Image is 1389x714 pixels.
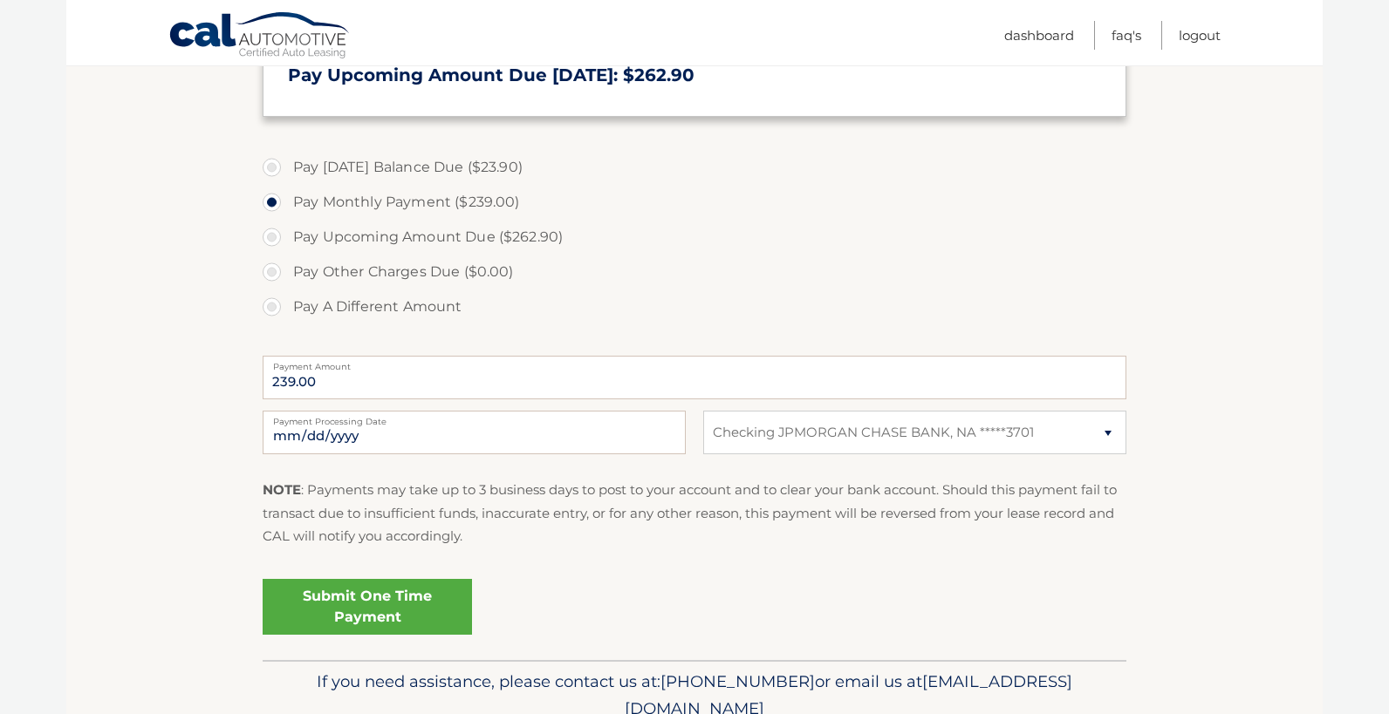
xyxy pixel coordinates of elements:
[263,411,686,425] label: Payment Processing Date
[263,289,1126,324] label: Pay A Different Amount
[660,671,815,691] span: [PHONE_NUMBER]
[263,481,301,498] strong: NOTE
[263,255,1126,289] label: Pay Other Charges Due ($0.00)
[263,356,1126,399] input: Payment Amount
[1179,21,1221,50] a: Logout
[1112,21,1141,50] a: FAQ's
[288,65,1101,86] h3: Pay Upcoming Amount Due [DATE]: $262.90
[263,411,686,454] input: Payment Date
[263,579,472,635] a: Submit One Time Payment
[263,185,1126,220] label: Pay Monthly Payment ($239.00)
[263,150,1126,185] label: Pay [DATE] Balance Due ($23.90)
[1004,21,1074,50] a: Dashboard
[263,479,1126,547] p: : Payments may take up to 3 business days to post to your account and to clear your bank account....
[168,11,352,62] a: Cal Automotive
[263,356,1126,370] label: Payment Amount
[263,220,1126,255] label: Pay Upcoming Amount Due ($262.90)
